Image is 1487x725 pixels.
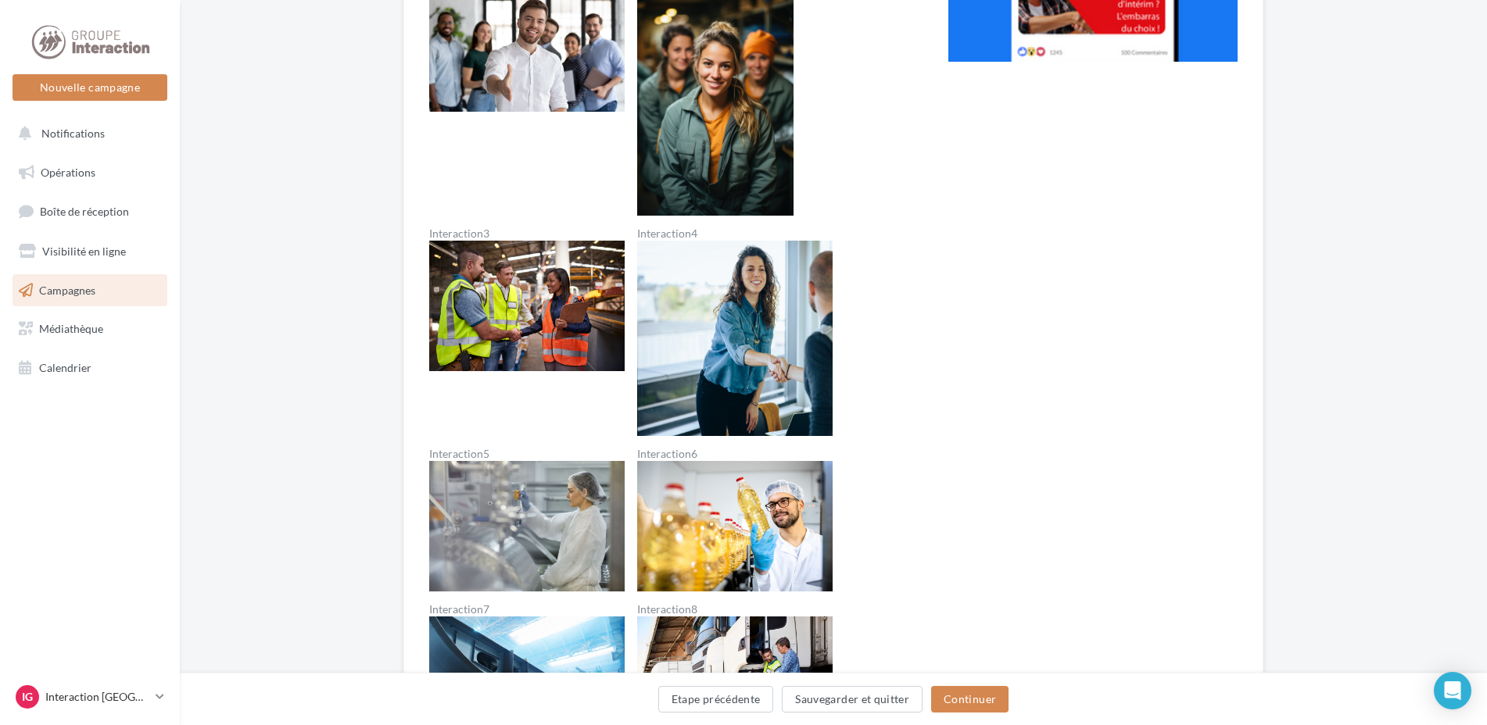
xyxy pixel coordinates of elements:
a: Médiathèque [9,312,170,345]
a: Visibilité en ligne [9,235,170,268]
span: Visibilité en ligne [42,245,126,258]
span: Calendrier [39,361,91,374]
a: Calendrier [9,352,170,384]
span: Boîte de réception [40,205,129,218]
p: Interaction [GEOGRAPHIC_DATA] [45,689,149,705]
label: Interaction8 [637,604,833,615]
a: Opérations [9,156,170,189]
button: Sauvegarder et quitter [782,686,923,712]
a: IG Interaction [GEOGRAPHIC_DATA] [13,682,167,712]
button: Notifications [9,117,164,150]
a: Boîte de réception [9,195,170,228]
span: Médiathèque [39,322,103,335]
div: Open Intercom Messenger [1434,672,1471,709]
span: Opérations [41,166,95,179]
img: Interaction5 [429,461,625,591]
label: Interaction4 [637,228,833,239]
button: Nouvelle campagne [13,74,167,101]
span: Campagnes [39,283,95,296]
a: Campagnes [9,274,170,307]
label: Interaction7 [429,604,625,615]
img: Interaction3 [429,241,625,371]
label: Interaction3 [429,228,625,239]
img: Interaction4 [637,241,833,436]
span: Notifications [41,127,105,140]
button: Etape précédente [658,686,774,712]
button: Continuer [931,686,1009,712]
span: IG [22,689,33,705]
label: Interaction6 [637,448,833,459]
label: Interaction5 [429,448,625,459]
img: Interaction6 [637,461,833,591]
